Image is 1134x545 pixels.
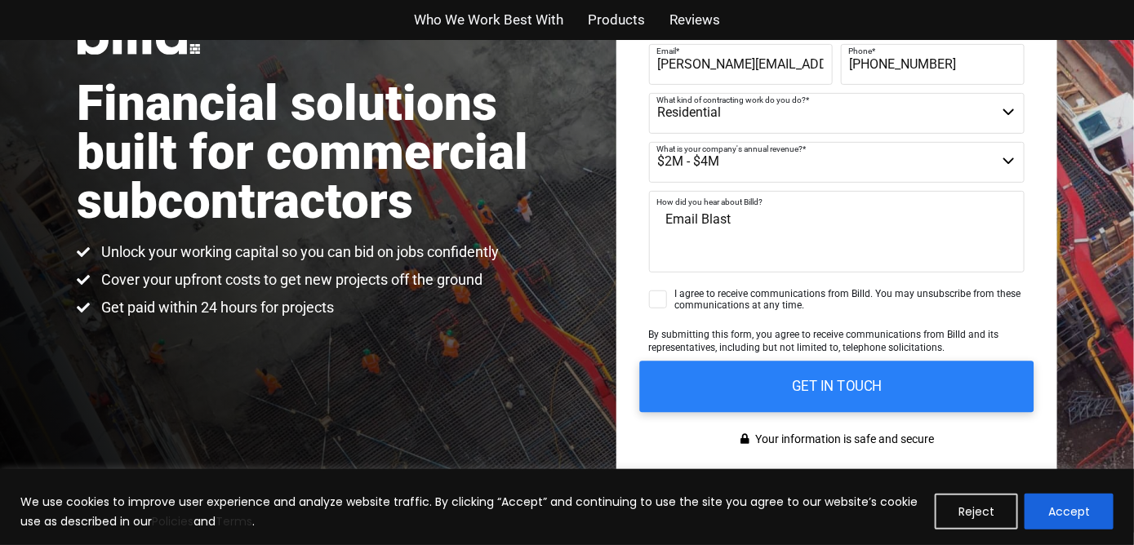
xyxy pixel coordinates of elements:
[649,191,1025,272] textarea: Email Blast
[849,47,873,55] span: Phone
[98,242,500,262] span: Unlock your working capital so you can bid on jobs confidently
[657,197,763,206] span: How did you hear about Billd?
[216,513,252,529] a: Terms
[152,513,193,529] a: Policies
[639,361,1034,412] input: GET IN TOUCH
[20,492,923,531] p: We use cookies to improve user experience and analyze website traffic. By clicking “Accept” and c...
[78,79,567,226] h1: Financial solutions built for commercial subcontractors
[98,270,483,290] span: Cover your upfront costs to get new projects off the ground
[414,8,563,32] a: Who We Work Best With
[649,290,667,308] input: I agree to receive communications from Billd. You may unsubscribe from these communications at an...
[675,288,1025,312] span: I agree to receive communications from Billd. You may unsubscribe from these communications at an...
[588,8,645,32] a: Products
[657,47,677,55] span: Email
[1025,494,1114,529] button: Accept
[935,494,1018,529] button: Reject
[669,8,720,32] a: Reviews
[751,428,934,451] span: Your information is safe and secure
[649,329,999,353] span: By submitting this form, you agree to receive communications from Billd and its representatives, ...
[98,298,335,317] span: Get paid within 24 hours for projects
